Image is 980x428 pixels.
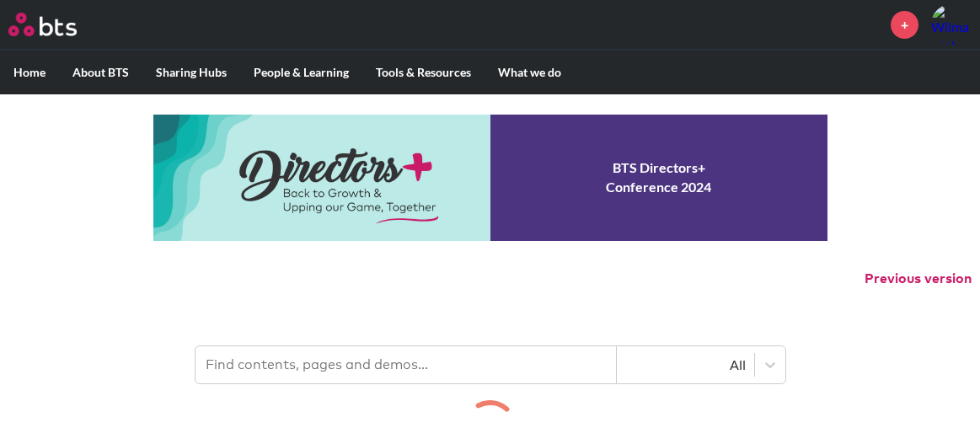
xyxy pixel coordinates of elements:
a: Go home [8,13,108,36]
label: Sharing Hubs [142,51,240,94]
div: All [625,356,746,374]
label: About BTS [59,51,142,94]
button: Previous version [865,270,972,288]
label: What we do [485,51,575,94]
a: Conference 2024 [153,115,827,241]
a: + [891,11,918,39]
input: Find contents, pages and demos... [195,346,617,383]
label: People & Learning [240,51,362,94]
label: Tools & Resources [362,51,485,94]
a: Profile [931,4,972,45]
img: Wilma Mohapatra [931,4,972,45]
img: BTS Logo [8,13,77,36]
